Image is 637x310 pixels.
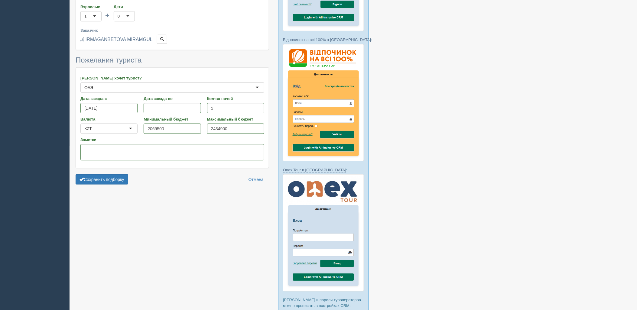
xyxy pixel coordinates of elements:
[283,168,346,173] a: Onex Tour в [GEOGRAPHIC_DATA]
[114,4,135,10] label: Дети
[207,116,264,122] label: Максимальный бюджет
[80,27,264,33] label: Заказчик
[144,116,201,122] label: Минимальный бюджет
[80,116,138,122] label: Валюта
[283,37,371,42] a: Відпочинок на всі 100% в [GEOGRAPHIC_DATA]
[80,137,264,143] label: Заметки
[80,96,138,102] label: Дата заезда с
[86,37,153,42] a: IRMAGANBETOVA MIRAMGUL
[84,85,93,91] div: ОАЭ
[76,174,128,185] button: Сохранить подборку
[84,13,86,19] div: 1
[283,44,364,161] img: %D0%B2%D1%96%D0%B4%D0%BF%D0%BE%D1%87%D0%B8%D0%BD%D0%BE%D0%BA-%D0%BD%D0%B0-%D0%B2%D1%81%D1%96-100-...
[80,75,264,81] label: [PERSON_NAME] хочет турист?
[245,174,268,185] a: Отмена
[283,37,364,43] p: :
[283,167,364,173] p: :
[84,126,92,132] div: KZT
[207,96,264,102] label: Кол-во ночей
[76,56,141,64] span: Пожелания туриста
[283,174,364,292] img: onex-tour-%D0%BB%D0%BE%D0%B3%D0%B8%D0%BD-%D1%87%D0%B5%D1%80%D0%B5%D0%B7-%D1%81%D1%80%D0%BC-%D0%B4...
[207,103,264,113] input: 7-10 или 7,10,14
[144,96,201,102] label: Дата заезда по
[80,4,102,10] label: Взрослые
[118,13,120,19] div: 0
